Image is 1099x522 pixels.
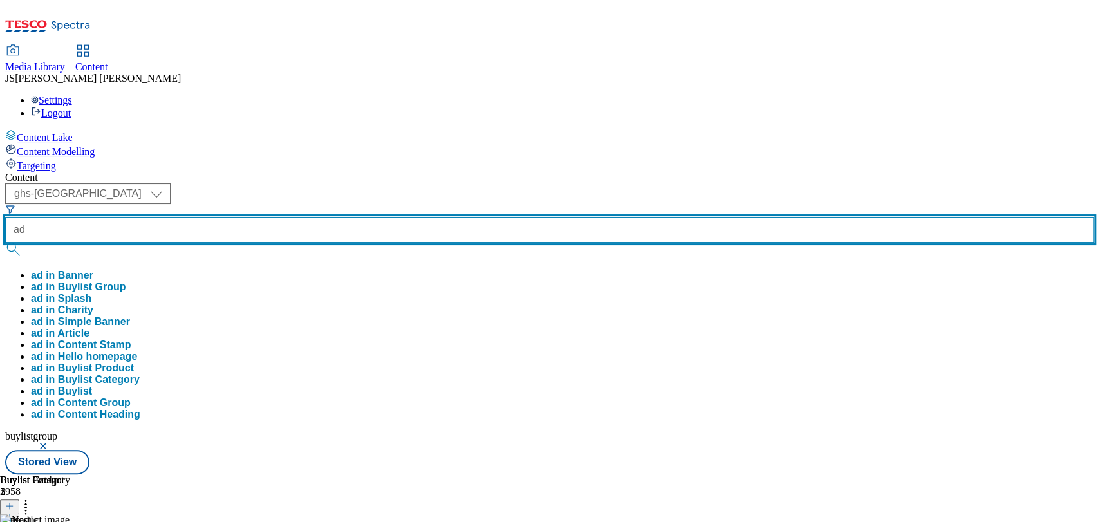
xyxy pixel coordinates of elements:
[31,95,72,106] a: Settings
[17,132,73,143] span: Content Lake
[31,281,126,293] button: ad in Buylist Group
[17,146,95,157] span: Content Modelling
[5,46,65,73] a: Media Library
[5,172,1094,183] div: Content
[58,397,131,408] span: Content Group
[5,61,65,72] span: Media Library
[31,386,92,397] button: ad in Buylist
[31,409,140,420] button: ad in Content Heading
[5,144,1094,158] a: Content Modelling
[58,374,140,385] span: Buylist Category
[5,158,1094,172] a: Targeting
[5,73,15,84] span: JS
[31,374,140,386] div: ad in
[31,304,93,316] div: ad in
[31,107,71,118] a: Logout
[5,217,1094,243] input: Search
[31,293,91,304] button: ad in Splash
[31,281,126,293] div: ad in
[31,316,130,328] button: ad in Simple Banner
[31,397,131,409] div: ad in
[31,397,131,409] button: ad in Content Group
[5,450,89,474] button: Stored View
[15,73,181,84] span: [PERSON_NAME] [PERSON_NAME]
[31,270,93,281] button: ad in Banner
[31,362,134,374] button: ad in Buylist Product
[31,339,131,351] button: ad in Content Stamp
[31,374,140,386] button: ad in Buylist Category
[31,304,93,316] button: ad in Charity
[31,351,137,362] button: ad in Hello homepage
[31,328,89,339] button: ad in Article
[58,339,131,350] span: Content Stamp
[31,339,131,351] div: ad in
[75,46,108,73] a: Content
[17,160,56,171] span: Targeting
[75,61,108,72] span: Content
[5,431,57,442] span: buylistgroup
[58,281,126,292] span: Buylist Group
[5,204,15,214] svg: Search Filters
[58,304,93,315] span: Charity
[5,129,1094,144] a: Content Lake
